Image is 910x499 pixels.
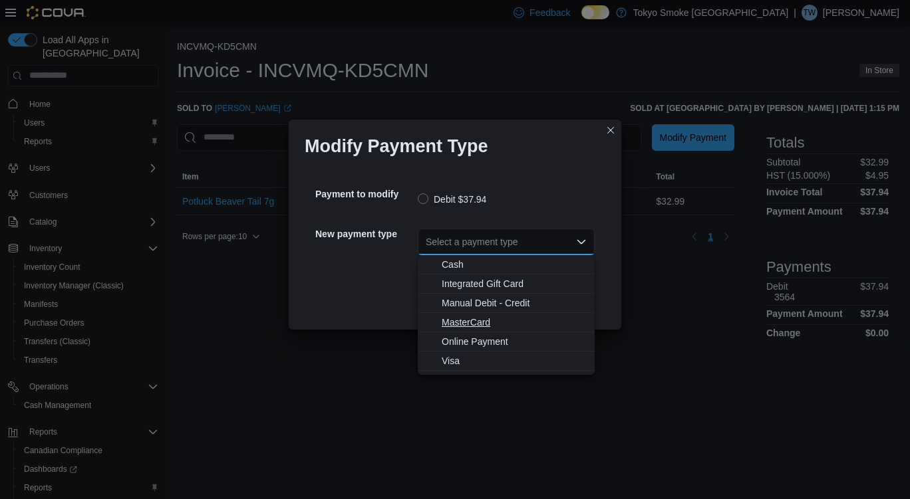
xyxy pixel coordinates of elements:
button: Manual Debit - Credit [418,294,595,313]
button: Online Payment [418,332,595,351]
button: MasterCard [418,313,595,332]
span: Cash [442,258,587,271]
span: Visa [442,354,587,367]
button: Close list of options [576,237,587,247]
span: Manual Debit - Credit [442,296,587,310]
span: MasterCard [442,316,587,329]
button: Cash [418,255,595,274]
label: Debit $37.94 [418,191,486,207]
h5: New payment type [315,221,415,247]
input: Accessible screen reader label [426,234,427,250]
span: Integrated Gift Card [442,277,587,290]
h1: Modify Payment Type [305,136,488,157]
h5: Payment to modify [315,181,415,207]
button: Closes this modal window [603,122,619,138]
div: Choose from the following options [418,255,595,371]
span: Online Payment [442,335,587,348]
button: Integrated Gift Card [418,274,595,294]
button: Visa [418,351,595,371]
